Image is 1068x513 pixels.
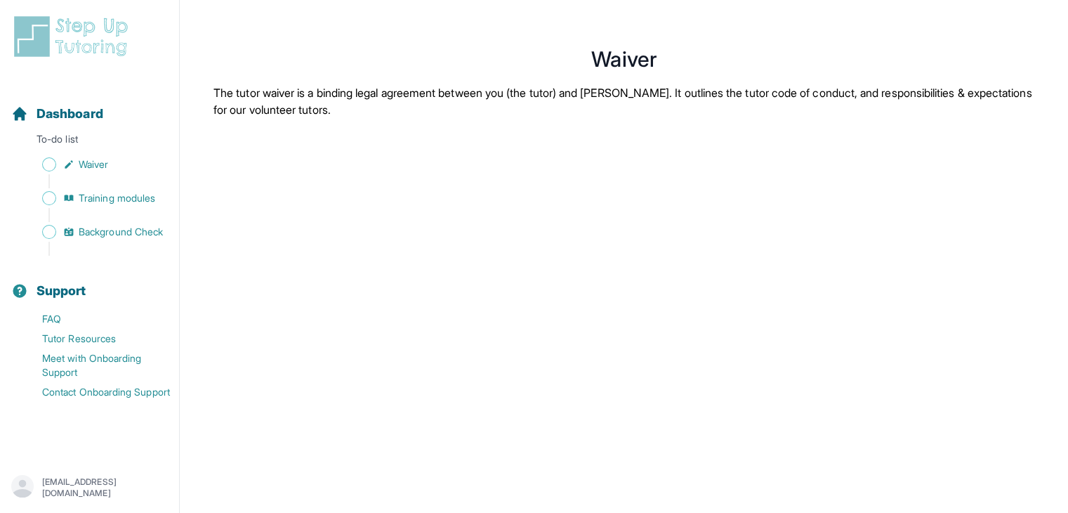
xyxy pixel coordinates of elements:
span: Training modules [79,191,155,205]
p: To-do list [6,132,173,152]
span: Support [37,281,86,301]
a: Waiver [11,155,179,174]
span: Dashboard [37,104,103,124]
button: Support [6,259,173,306]
button: Dashboard [6,82,173,129]
p: [EMAIL_ADDRESS][DOMAIN_NAME] [42,476,168,499]
a: Tutor Resources [11,329,179,349]
h1: Waiver [213,51,1034,67]
a: Background Check [11,222,179,242]
a: Dashboard [11,104,103,124]
a: FAQ [11,309,179,329]
button: [EMAIL_ADDRESS][DOMAIN_NAME] [11,475,168,500]
a: Meet with Onboarding Support [11,349,179,382]
span: Background Check [79,225,163,239]
a: Contact Onboarding Support [11,382,179,402]
span: Waiver [79,157,108,171]
img: logo [11,14,136,59]
p: The tutor waiver is a binding legal agreement between you (the tutor) and [PERSON_NAME]. It outli... [213,84,1034,118]
a: Training modules [11,188,179,208]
